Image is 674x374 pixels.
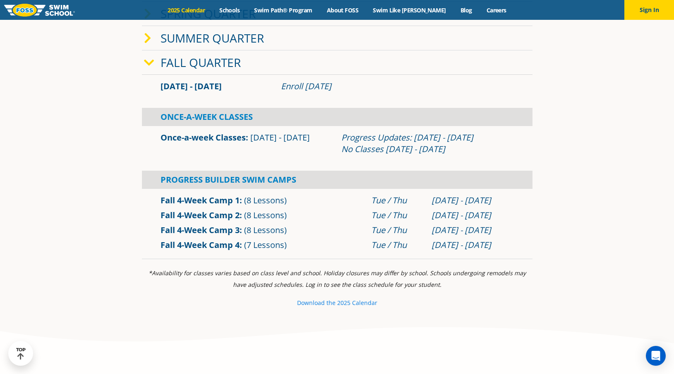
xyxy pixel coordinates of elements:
[244,195,287,206] span: (8 Lessons)
[281,81,514,92] div: Enroll [DATE]
[161,132,246,143] a: Once-a-week Classes
[319,6,366,14] a: About FOSS
[244,239,287,250] span: (7 Lessons)
[161,224,240,236] a: Fall 4-Week Camp 3
[432,210,514,221] div: [DATE] - [DATE]
[149,269,526,288] i: *Availability for classes varies based on class level and school. Holiday closures may differ by ...
[366,6,453,14] a: Swim Like [PERSON_NAME]
[371,224,423,236] div: Tue / Thu
[432,195,514,206] div: [DATE] - [DATE]
[142,108,532,126] div: Once-A-Week Classes
[161,30,264,46] a: Summer Quarter
[4,4,75,17] img: FOSS Swim School Logo
[161,6,212,14] a: 2025 Calendar
[161,239,240,250] a: Fall 4-Week Camp 4
[142,171,532,189] div: Progress Builder Swim Camps
[341,132,514,155] div: Progress Updates: [DATE] - [DATE] No Classes [DATE] - [DATE]
[161,210,240,221] a: Fall 4-Week Camp 2
[453,6,479,14] a: Blog
[371,210,423,221] div: Tue / Thu
[244,210,287,221] span: (8 Lessons)
[212,6,247,14] a: Schools
[297,299,377,307] a: Download the 2025 Calendar
[479,6,513,14] a: Careers
[161,81,222,92] span: [DATE] - [DATE]
[371,195,423,206] div: Tue / Thu
[250,132,310,143] span: [DATE] - [DATE]
[332,299,377,307] small: e 2025 Calendar
[244,224,287,236] span: (8 Lessons)
[432,224,514,236] div: [DATE] - [DATE]
[432,239,514,251] div: [DATE] - [DATE]
[161,195,240,206] a: Fall 4-Week Camp 1
[297,299,332,307] small: Download th
[247,6,319,14] a: Swim Path® Program
[16,347,26,360] div: TOP
[646,346,666,366] div: Open Intercom Messenger
[161,55,241,70] a: Fall Quarter
[371,239,423,251] div: Tue / Thu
